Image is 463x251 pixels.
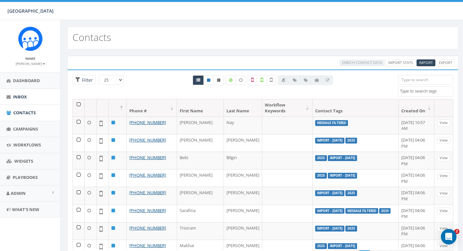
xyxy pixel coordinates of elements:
label: 2025 [345,138,357,144]
a: View [437,172,450,179]
label: Not Validated [266,75,276,85]
td: Beliz [177,152,224,169]
label: Data not Enriched [236,75,246,85]
td: Tristram [177,222,224,240]
span: Contacts [13,110,36,116]
a: [PHONE_NUMBER] [129,137,166,143]
a: [PHONE_NUMBER] [129,190,166,195]
th: First Name [177,99,224,117]
td: Bilgin [224,152,262,169]
a: View [437,155,450,161]
label: Data Enriched [225,75,236,85]
a: Active [203,75,214,85]
td: [DATE] 04:06 PM [399,152,434,169]
i: This phone number is subscribed and will receive texts. [207,78,210,82]
a: Opted Out [213,75,224,85]
span: CSV files only [419,60,433,65]
small: [PERSON_NAME] [16,61,45,66]
a: Import Stats [386,59,416,66]
td: [DATE] 04:06 PM [399,222,434,240]
label: Import - [DATE] [328,173,357,179]
a: [PHONE_NUMBER] [129,225,166,231]
label: Import - [DATE] [315,208,344,214]
td: [PERSON_NAME] [224,187,262,204]
td: [PERSON_NAME] [224,205,262,222]
a: [PERSON_NAME] [16,60,45,66]
label: Import - [DATE] [315,138,344,144]
span: Import [419,60,433,65]
textarea: Search [400,88,453,94]
span: Filter [80,77,93,83]
input: Type to search [398,75,453,85]
span: Advance Filter [72,75,96,85]
a: View [437,207,450,214]
a: View [437,137,450,144]
a: All contacts [193,75,204,85]
span: Playbooks [13,174,38,180]
a: [PHONE_NUMBER] [129,207,166,213]
td: [PERSON_NAME] [177,169,224,187]
label: message filtered [345,208,378,214]
a: Export [436,59,455,66]
small: Name [25,56,35,61]
td: [DATE] 04:06 PM [399,187,434,204]
td: [PERSON_NAME] [224,222,262,240]
th: Workflow Keywords: activate to sort column ascending [262,99,313,117]
td: [DATE] 10:57 AM [399,117,434,134]
label: Validated [257,75,267,85]
td: [DATE] 04:06 PM [399,169,434,187]
td: [DATE] 04:06 PM [399,134,434,152]
label: 2025 [345,226,357,232]
th: Created On: activate to sort column ascending [399,99,434,117]
th: Last Name [224,99,262,117]
a: [PHONE_NUMBER] [129,172,166,178]
a: Import [417,59,435,66]
td: [PERSON_NAME] [177,134,224,152]
a: View [437,119,450,126]
a: View [437,243,450,249]
span: Widgets [14,158,33,164]
th: Contact Tags [313,99,399,117]
td: [PERSON_NAME] [224,134,262,152]
div: Open Intercom Messenger [441,229,457,245]
i: This phone number is unsubscribed and has opted-out of all texts. [217,78,220,82]
label: 2025 [315,155,327,161]
label: Import - [DATE] [328,243,357,249]
label: 2025 [315,173,327,179]
span: Dashboard [13,78,40,83]
td: Nay [224,117,262,134]
a: [PHONE_NUMBER] [129,119,166,125]
label: 2025 [315,243,327,249]
a: [PHONE_NUMBER] [129,155,166,160]
span: Campaigns [13,126,38,132]
label: 2025 [345,190,357,196]
td: [PERSON_NAME] [177,187,224,204]
label: message filtered [315,120,348,126]
th: Phone #: activate to sort column ascending [127,99,177,117]
label: Import - [DATE] [315,190,344,196]
a: View [437,225,450,232]
label: 2025 [379,208,391,214]
a: [PHONE_NUMBER] [129,243,166,248]
td: [PERSON_NAME] [177,117,224,134]
label: Not a Mobile [248,75,257,85]
img: Rally_Corp_Icon.png [18,27,43,51]
td: [DATE] 04:06 PM [399,205,434,222]
label: Import - [DATE] [315,226,344,232]
span: Workflows [13,142,41,148]
span: 2 [454,229,459,234]
td: Sarafina [177,205,224,222]
span: Inbox [13,94,27,100]
span: What's New [12,207,39,212]
h2: Contacts [72,32,111,43]
span: [GEOGRAPHIC_DATA] [7,8,54,14]
td: [PERSON_NAME] [224,169,262,187]
span: Admin [11,190,26,196]
a: View [437,190,450,197]
label: Import - [DATE] [328,155,357,161]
